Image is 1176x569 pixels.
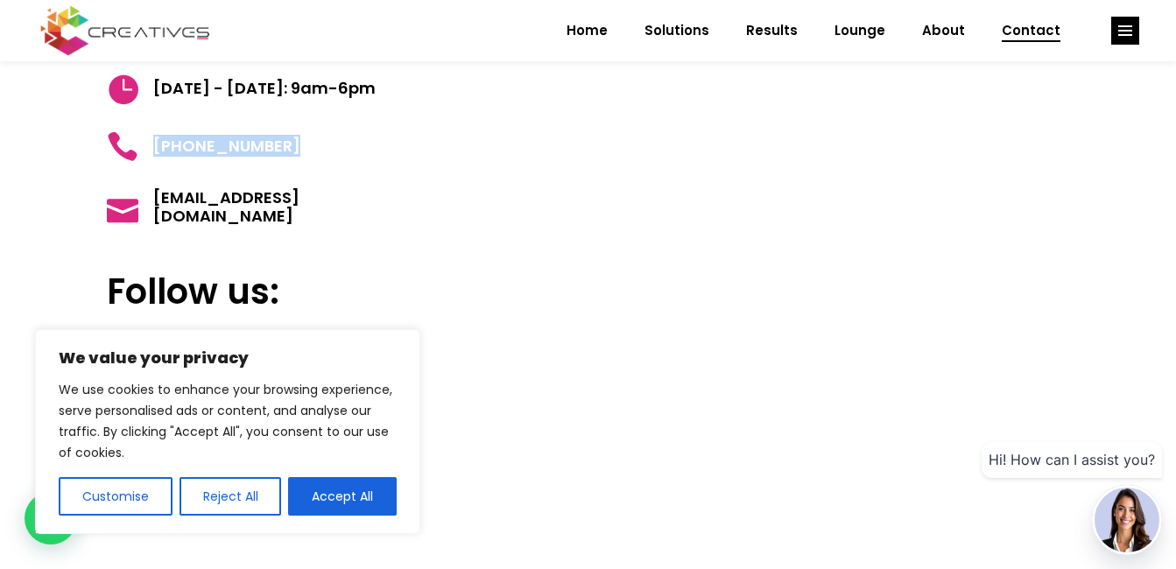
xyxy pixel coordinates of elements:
[107,130,300,162] a: [PHONE_NUMBER]
[35,329,420,534] div: We value your privacy
[1095,488,1159,552] img: agent
[728,8,816,53] a: Results
[626,8,728,53] a: Solutions
[37,4,214,58] img: Creatives
[644,8,709,53] span: Solutions
[983,8,1079,53] a: Contact
[138,130,300,162] span: [PHONE_NUMBER]
[59,477,173,516] button: Customise
[138,73,376,104] span: [DATE] - [DATE]: 9am-6pm
[548,8,626,53] a: Home
[922,8,965,53] span: About
[1002,8,1060,53] span: Contact
[59,348,397,369] p: We value your privacy
[288,477,397,516] button: Accept All
[904,8,983,53] a: About
[746,8,798,53] span: Results
[982,442,1162,478] div: Hi! How can I assist you?
[59,379,397,463] p: We use cookies to enhance your browsing experience, serve personalised ads or content, and analys...
[180,477,282,516] button: Reject All
[107,270,390,313] h3: Follow us:
[107,188,390,226] a: [EMAIL_ADDRESS][DOMAIN_NAME]
[834,8,885,53] span: Lounge
[138,188,390,226] span: [EMAIL_ADDRESS][DOMAIN_NAME]
[1111,17,1139,45] a: link
[816,8,904,53] a: Lounge
[567,8,608,53] span: Home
